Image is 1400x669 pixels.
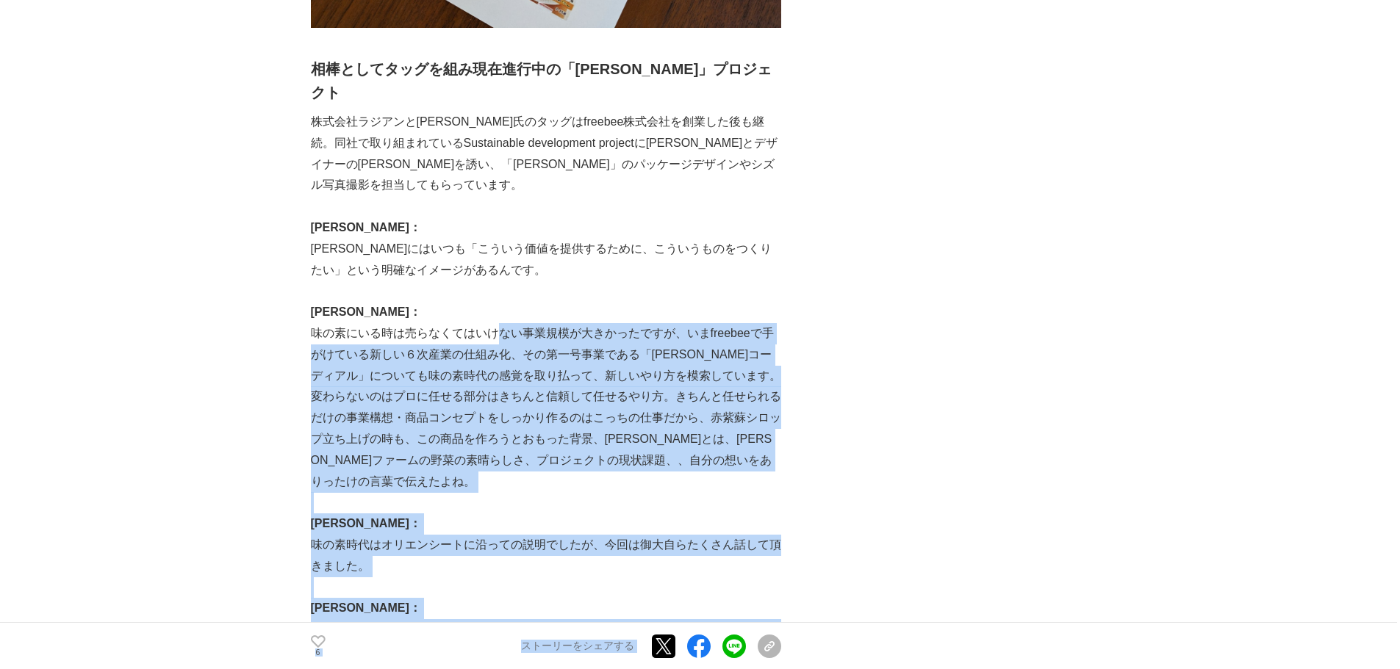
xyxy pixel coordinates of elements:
[311,601,421,614] strong: [PERSON_NAME]：
[311,517,421,529] strong: [PERSON_NAME]：
[311,323,781,492] p: 味の素にいる時は売らなくてはいけない事業規模が大きかったですが、いまfreebeeで手がけている新しい６次産業の仕組み化、その第一号事業である「[PERSON_NAME]コーディアル」についても...
[311,239,781,281] p: [PERSON_NAME]にはいつも「こういう価値を提供するために、こういうものをつくりたい」という明確なイメージがあるんです。
[311,112,781,196] p: 株式会社ラジアンと[PERSON_NAME]氏のタッグはfreebee株式会社を創業した後も継続。同社で取り組まれているSustainable development projectに[PERS...
[311,305,421,318] strong: [PERSON_NAME]：
[311,535,781,577] p: 味の素時代はオリエンシートに沿っての説明でしたが、今回は御大自らたくさん話して頂きました。
[311,649,326,657] p: 6
[311,57,781,104] h2: 相棒としてタッグを組み現在進行中の「[PERSON_NAME]」プロジェクト
[521,640,634,653] p: ストーリーをシェアする
[311,221,421,234] strong: [PERSON_NAME]：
